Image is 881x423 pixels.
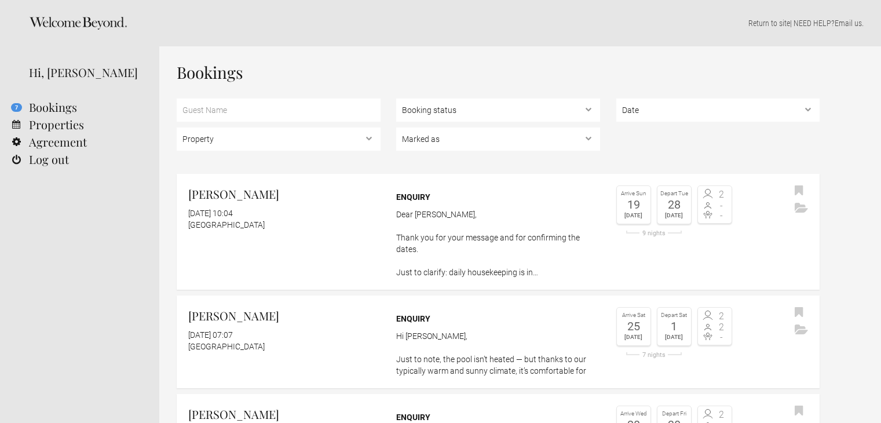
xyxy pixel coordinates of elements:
[188,307,381,324] h2: [PERSON_NAME]
[396,313,600,324] div: Enquiry
[835,19,862,28] a: Email us
[715,201,729,210] span: -
[792,183,806,200] button: Bookmark
[715,323,729,332] span: 2
[792,322,811,339] button: Archive
[177,174,820,290] a: [PERSON_NAME] [DATE] 10:04 [GEOGRAPHIC_DATA] Enquiry Dear [PERSON_NAME], Thank you for your messa...
[29,64,142,81] div: Hi, [PERSON_NAME]
[396,99,600,122] select: , ,
[188,185,381,203] h2: [PERSON_NAME]
[715,312,729,321] span: 2
[396,127,600,151] select: , , ,
[396,330,600,377] p: Hi [PERSON_NAME], Just to note, the pool isn’t heated — but thanks to our typically warm and sunn...
[188,330,233,340] flynt-date-display: [DATE] 07:07
[396,209,600,278] p: Dear [PERSON_NAME], Thank you for your message and for confirming the dates. Just to clarify: dai...
[660,409,688,419] div: Depart Fri
[660,320,688,332] div: 1
[616,230,692,236] div: 9 nights
[620,311,648,320] div: Arrive Sat
[177,64,820,81] h1: Bookings
[715,211,729,220] span: -
[620,320,648,332] div: 25
[177,296,820,388] a: [PERSON_NAME] [DATE] 07:07 [GEOGRAPHIC_DATA] Enquiry Hi [PERSON_NAME], Just to note, the pool isn...
[620,409,648,419] div: Arrive Wed
[748,19,790,28] a: Return to site
[188,209,233,218] flynt-date-display: [DATE] 10:04
[660,199,688,210] div: 28
[660,189,688,199] div: Depart Tue
[792,304,806,322] button: Bookmark
[396,411,600,423] div: Enquiry
[11,103,22,112] flynt-notification-badge: 7
[188,219,381,231] div: [GEOGRAPHIC_DATA]
[792,200,811,217] button: Archive
[715,333,729,342] span: -
[188,406,381,423] h2: [PERSON_NAME]
[188,341,381,352] div: [GEOGRAPHIC_DATA]
[660,210,688,221] div: [DATE]
[616,99,820,122] select: ,
[792,403,806,420] button: Bookmark
[396,191,600,203] div: Enquiry
[620,189,648,199] div: Arrive Sun
[620,332,648,342] div: [DATE]
[715,410,729,420] span: 2
[177,17,864,29] p: | NEED HELP? .
[660,332,688,342] div: [DATE]
[177,99,381,122] input: Guest Name
[715,190,729,199] span: 2
[620,199,648,210] div: 19
[660,311,688,320] div: Depart Sat
[620,210,648,221] div: [DATE]
[616,352,692,358] div: 7 nights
